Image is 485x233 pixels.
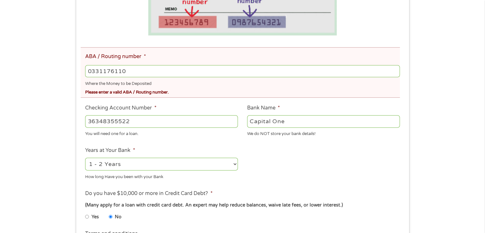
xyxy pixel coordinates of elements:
label: Years at Your Bank [85,147,135,154]
label: Bank Name [247,105,280,111]
div: You will need one for a loan. [85,129,238,137]
input: 345634636 [85,115,238,127]
label: No [115,214,121,221]
div: How long Have you been with your Bank [85,172,238,180]
label: Yes [92,214,99,221]
div: (Many apply for a loan with credit card debt. An expert may help reduce balances, waive late fees... [85,202,400,209]
label: Checking Account Number [85,105,156,111]
div: Please enter a valid ABA / Routing number. [85,87,400,96]
div: Where the Money to be Deposited [85,79,400,87]
div: We do NOT store your bank details! [247,129,400,137]
input: 263177916 [85,65,400,77]
label: ABA / Routing number [85,53,146,60]
label: Do you have $10,000 or more in Credit Card Debt? [85,190,212,197]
